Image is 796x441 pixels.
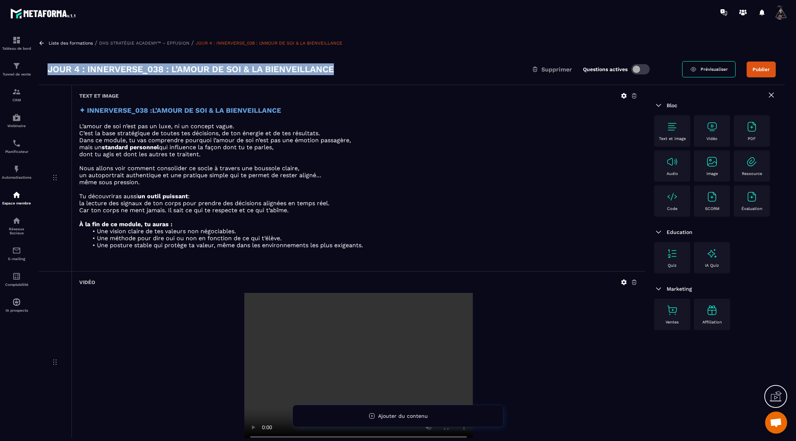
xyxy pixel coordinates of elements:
img: text-image no-wra [706,121,718,133]
img: arrow-down [654,284,663,293]
p: SCORM [705,206,719,211]
a: DHS STRATÉGIE ACADEMY™ – EFFUSION [99,41,189,46]
strong: ✦ INNERVERSE_038 : [79,106,152,115]
p: même sous pression. [79,179,638,186]
p: IA Quiz [705,263,719,268]
p: E-mailing [2,257,31,261]
strong: À la fin de ce module, tu auras : [79,221,172,228]
p: C’est la base stratégique de toutes tes décisions, de ton énergie et de tes résultats. [79,130,638,137]
img: arrow-down [654,101,663,110]
p: Tunnel de vente [2,72,31,76]
a: emailemailE-mailing [2,241,31,266]
img: automations [12,190,21,199]
p: la lecture des signaux de ton corps pour prendre des décisions alignées en temps réel. [79,200,638,207]
h3: JOUR 4 : INNERVERSE_038 : L’AMOUR DE SOI & LA BIENVEILLANCE [48,63,334,75]
img: text-image [706,248,718,259]
p: Vidéo [706,136,718,141]
a: accountantaccountantComptabilité [2,266,31,292]
a: automationsautomationsEspace membre [2,185,31,211]
a: Ouvrir le chat [765,412,787,434]
a: social-networksocial-networkRéseaux Sociaux [2,211,31,241]
p: un autoportrait authentique et une pratique simple qui te permet de rester aligné… [79,172,638,179]
img: text-image no-wra [746,156,758,168]
p: Réseaux Sociaux [2,227,31,235]
h6: Vidéo [79,279,95,285]
img: automations [12,165,21,174]
span: Marketing [667,286,692,292]
p: CRM [2,98,31,102]
p: L’amour de soi n’est pas un luxe, ni un concept vague. [79,123,638,130]
img: text-image no-wra [746,121,758,133]
p: dont tu agis et dont les autres te traitent. [79,151,638,158]
p: Webinaire [2,124,31,128]
p: mais un qui influence la façon dont tu te parles, [79,144,638,151]
img: social-network [12,216,21,225]
p: PDF [748,136,756,141]
h6: Text et image [79,93,119,99]
img: text-image no-wra [666,248,678,259]
p: Espace membre [2,201,31,205]
img: automations [12,113,21,122]
p: Évaluation [741,206,762,211]
img: email [12,246,21,255]
p: Ventes [666,320,679,325]
p: Code [667,206,677,211]
strong: standard personnel [102,144,159,151]
img: arrow-down [654,228,663,237]
li: Une méthode pour dire oui ou non en fonction de ce qui t’élève. [88,235,638,242]
p: Audio [667,171,678,176]
a: JOUR 4 : INNERVERSE_038 : L’AMOUR DE SOI & LA BIENVEILLANCE [196,41,342,46]
span: Prévisualiser [701,67,728,72]
a: Liste des formations [49,41,93,46]
img: formation [12,87,21,96]
p: Text et image [659,136,686,141]
span: / [191,39,194,46]
p: Tableau de bord [2,46,31,50]
strong: un outil puissant [138,193,188,200]
a: Prévisualiser [682,61,736,77]
li: Une posture stable qui protège ta valeur, même dans les environnements les plus exigeants. [88,242,638,249]
img: text-image no-wra [666,121,678,133]
p: Planificateur [2,150,31,154]
p: Image [706,171,718,176]
p: Comptabilité [2,283,31,287]
button: Publier [747,62,776,77]
img: text-image no-wra [706,156,718,168]
strong: L’AMOUR DE SOI & LA BIENVEILLANCE [152,106,281,115]
img: scheduler [12,139,21,148]
img: automations [12,298,21,307]
img: logo [10,7,77,20]
p: IA prospects [2,308,31,312]
img: text-image no-wra [706,191,718,203]
a: automationsautomationsWebinaire [2,108,31,133]
span: Ajouter du contenu [378,413,428,419]
p: Automatisations [2,175,31,179]
span: / [95,39,97,46]
img: text-image no-wra [746,191,758,203]
a: automationsautomationsAutomatisations [2,159,31,185]
a: formationformationTableau de bord [2,30,31,56]
a: formationformationCRM [2,82,31,108]
img: text-image no-wra [666,191,678,203]
span: Bloc [667,102,677,108]
label: Questions actives [583,66,628,72]
p: Car ton corps ne ment jamais. Il sait ce qui te respecte et ce qui t’abîme. [79,207,638,214]
a: schedulerschedulerPlanificateur [2,133,31,159]
img: accountant [12,272,21,281]
span: Education [667,229,692,235]
img: formation [12,62,21,70]
p: Quiz [668,263,677,268]
span: Supprimer [541,66,572,73]
li: Une vision claire de tes valeurs non négociables. [88,228,638,235]
img: formation [12,36,21,45]
p: Dans ce module, tu vas comprendre pourquoi l’amour de soi n’est pas une émotion passagère, [79,137,638,144]
p: Tu découvriras aussi : [79,193,638,200]
img: text-image [706,304,718,316]
img: text-image no-wra [666,156,678,168]
p: Nous allons voir comment consolider ce socle à travers une boussole claire, [79,165,638,172]
img: text-image no-wra [666,304,678,316]
p: Ressource [742,171,762,176]
p: Affiliation [702,320,722,325]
